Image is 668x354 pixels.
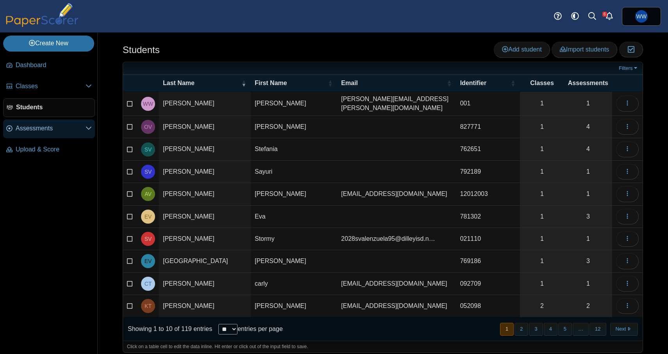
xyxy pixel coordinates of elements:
a: 1 [520,273,564,295]
td: 052098 [456,295,520,317]
label: entries per page [238,326,283,332]
td: 12012003 [456,183,520,205]
span: First Name [255,80,287,86]
a: Import students [552,42,617,57]
a: 4 [564,116,612,138]
a: Alerts [601,8,618,25]
td: [PERSON_NAME] [159,161,251,183]
td: [PERSON_NAME] [159,228,251,250]
a: Students [3,98,95,117]
span: First Name : Activate to sort [328,75,332,91]
button: Next [610,323,638,336]
td: [PERSON_NAME] [251,250,337,272]
td: [EMAIL_ADDRESS][DOMAIN_NAME] [337,273,456,295]
div: Showing 1 to 10 of 119 entries [123,317,212,341]
td: [EMAIL_ADDRESS][DOMAIN_NAME] [337,295,456,317]
a: 1 [520,228,564,250]
a: PaperScorer [3,21,81,28]
span: William Whitney [143,101,153,107]
span: Assessments [568,80,608,86]
a: Classes [3,77,95,96]
a: William Whitney [622,7,661,26]
span: 2028svalenzuela95@dilleyisd.net [341,235,435,242]
td: [PERSON_NAME] [159,92,251,116]
span: Email [341,80,358,86]
a: 1 [564,183,612,205]
td: [PERSON_NAME] [251,116,337,138]
span: Students [16,103,91,112]
span: William Whitney [636,14,647,19]
a: Filters [617,64,641,72]
td: [PERSON_NAME] [159,295,251,317]
span: Stefania Villanueva Rodriguez [145,147,152,152]
td: 092709 [456,273,520,295]
nav: pagination [499,323,638,336]
td: [PERSON_NAME] [251,295,337,317]
a: Upload & Score [3,141,95,159]
td: Sayuri [251,161,337,183]
a: 2 [564,295,612,317]
a: 1 [520,206,564,228]
td: Stefania [251,138,337,160]
td: [EMAIL_ADDRESS][DOMAIN_NAME] [337,183,456,205]
td: 762651 [456,138,520,160]
button: 5 [558,323,572,336]
button: 3 [529,323,543,336]
td: [PERSON_NAME][EMAIL_ADDRESS][PERSON_NAME][DOMAIN_NAME] [337,92,456,116]
span: Last Name [163,80,195,86]
td: [PERSON_NAME] [159,116,251,138]
td: [PERSON_NAME] [159,183,251,205]
a: 1 [520,92,564,116]
td: 827771 [456,116,520,138]
span: Import students [560,46,609,53]
span: Email : Activate to sort [447,75,452,91]
button: 12 [589,323,606,336]
span: Omar Villegas Velez [144,124,152,130]
td: [PERSON_NAME] [251,92,337,116]
td: Stormy [251,228,337,250]
a: 2 [520,295,564,317]
td: 769186 [456,250,520,272]
td: 781302 [456,206,520,228]
a: 1 [564,273,612,295]
button: 1 [500,323,514,336]
span: Add student [502,46,541,53]
span: Identifier [460,80,487,86]
a: Add student [494,42,550,57]
a: 1 [520,183,564,205]
a: 1 [520,138,564,160]
span: Stormy valenzuela [145,236,152,242]
td: [PERSON_NAME] [159,206,251,228]
a: Assessments [3,119,95,138]
td: 792189 [456,161,520,183]
span: Classes [530,80,554,86]
span: Sayuri Villafane [145,169,152,174]
a: 1 [520,116,564,138]
a: 1 [564,161,612,183]
span: Enrique Valencia [145,258,152,264]
a: 3 [564,250,612,272]
span: Kyle Terrill [145,303,152,309]
span: Eva Vasquez-Gutierrez [145,214,152,219]
a: 1 [520,250,564,272]
a: 4 [564,138,612,160]
td: 021110 [456,228,520,250]
a: 1 [520,161,564,183]
span: Upload & Score [16,145,92,154]
div: Click on a table cell to edit the data inline. Hit enter or click out of the input field to save. [123,341,643,352]
img: PaperScorer [3,3,81,27]
td: 001 [456,92,520,116]
button: 2 [514,323,528,336]
a: 1 [564,228,612,250]
span: carly tijerina [145,281,152,286]
h1: Students [123,43,160,57]
span: Last Name : Activate to remove sorting [241,75,246,91]
span: Aubrey Velasquez [145,191,152,197]
span: Dashboard [16,61,92,69]
button: 4 [544,323,557,336]
span: Assessments [16,124,86,133]
td: [PERSON_NAME] [159,273,251,295]
td: [PERSON_NAME] [159,138,251,160]
span: Classes [16,82,86,91]
td: [GEOGRAPHIC_DATA] [159,250,251,272]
